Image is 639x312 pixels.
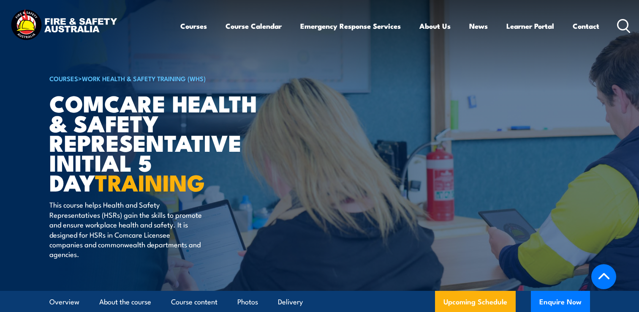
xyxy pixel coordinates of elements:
[419,15,451,37] a: About Us
[300,15,401,37] a: Emergency Response Services
[469,15,488,37] a: News
[506,15,554,37] a: Learner Portal
[226,15,282,37] a: Course Calendar
[82,74,206,83] a: Work Health & Safety Training (WHS)
[573,15,599,37] a: Contact
[49,93,258,192] h1: Comcare Health & Safety Representative Initial 5 Day
[49,74,78,83] a: COURSES
[49,73,258,83] h6: >
[49,200,204,259] p: This course helps Health and Safety Representatives (HSRs) gain the skills to promote and ensure ...
[95,164,205,199] strong: TRAINING
[180,15,207,37] a: Courses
